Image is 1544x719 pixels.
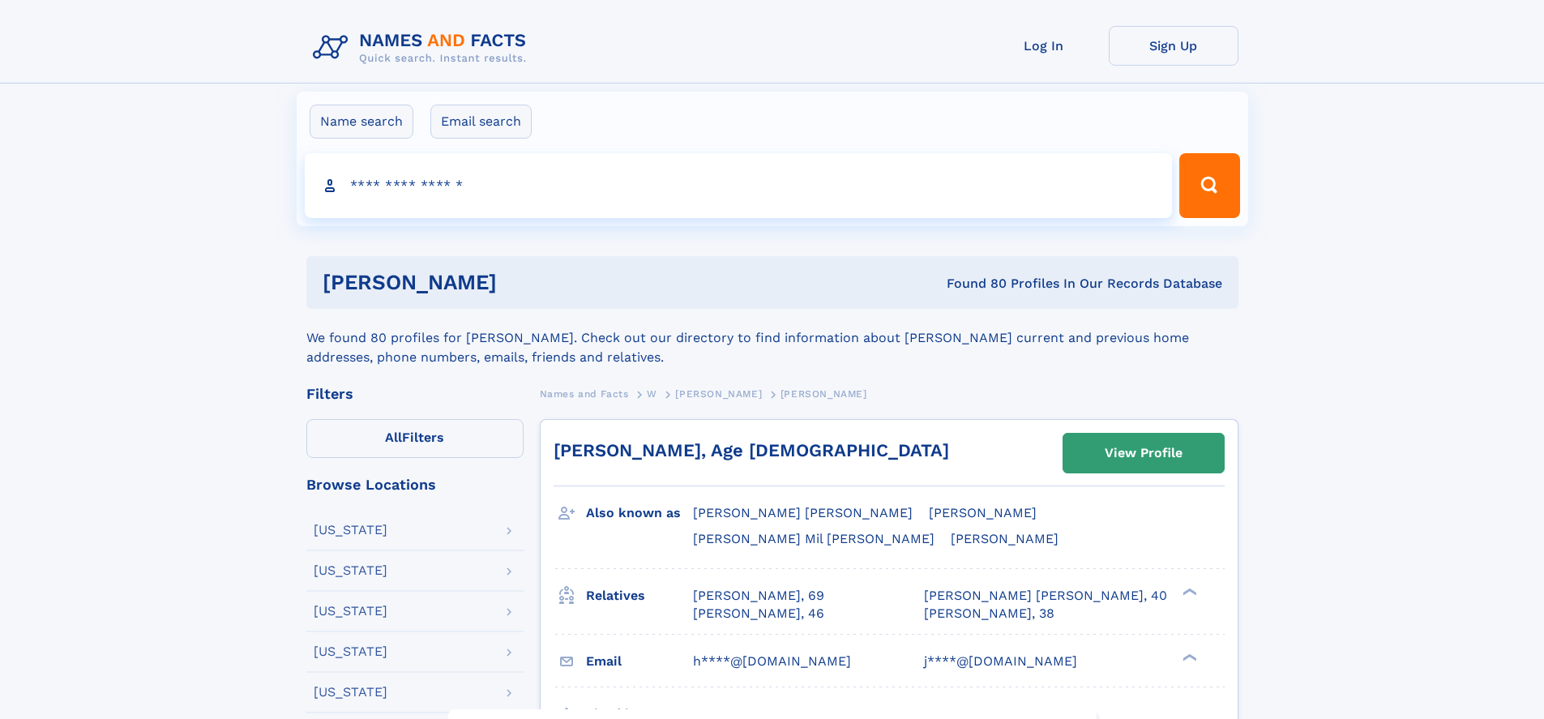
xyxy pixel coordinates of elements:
div: We found 80 profiles for [PERSON_NAME]. Check out our directory to find information about [PERSON... [306,309,1238,367]
a: Log In [979,26,1109,66]
input: search input [305,153,1173,218]
a: [PERSON_NAME], 38 [924,605,1054,623]
h3: Relatives [586,582,693,610]
a: Sign Up [1109,26,1238,66]
div: [US_STATE] [314,686,387,699]
button: Search Button [1179,153,1239,218]
span: [PERSON_NAME] [675,388,762,400]
a: W [647,383,657,404]
label: Email search [430,105,532,139]
div: Browse Locations [306,477,524,492]
a: [PERSON_NAME] [PERSON_NAME], 40 [924,587,1167,605]
div: ❯ [1178,652,1198,662]
div: Filters [306,387,524,401]
label: Filters [306,419,524,458]
div: Found 80 Profiles In Our Records Database [721,275,1222,293]
h3: Email [586,648,693,675]
div: [US_STATE] [314,645,387,658]
div: ❯ [1178,586,1198,597]
div: [US_STATE] [314,524,387,537]
a: [PERSON_NAME] [675,383,762,404]
h3: Also known as [586,499,693,527]
span: W [647,388,657,400]
div: View Profile [1105,434,1183,472]
span: [PERSON_NAME] [PERSON_NAME] [693,505,913,520]
a: View Profile [1063,434,1224,473]
a: [PERSON_NAME], 46 [693,605,824,623]
label: Name search [310,105,413,139]
div: [US_STATE] [314,564,387,577]
h1: [PERSON_NAME] [323,272,722,293]
a: Names and Facts [540,383,629,404]
span: All [385,430,402,445]
a: [PERSON_NAME], 69 [693,587,824,605]
span: [PERSON_NAME] Mil [PERSON_NAME] [693,531,935,546]
span: [PERSON_NAME] [929,505,1037,520]
div: [US_STATE] [314,605,387,618]
a: [PERSON_NAME], Age [DEMOGRAPHIC_DATA] [554,440,949,460]
span: [PERSON_NAME] [781,388,867,400]
img: Logo Names and Facts [306,26,540,70]
span: [PERSON_NAME] [951,531,1059,546]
